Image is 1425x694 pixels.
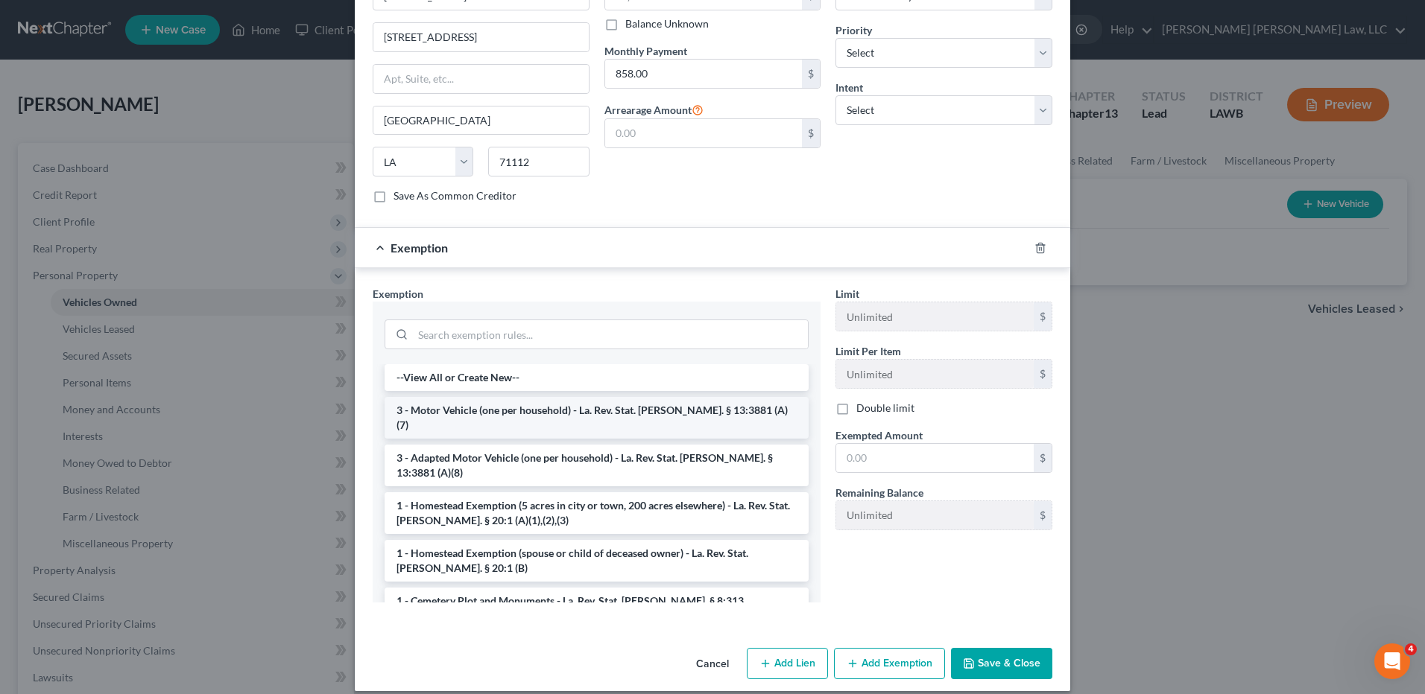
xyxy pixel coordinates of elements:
label: Arrearage Amount [604,101,704,118]
div: $ [1034,501,1052,529]
label: Intent [835,80,863,95]
input: 0.00 [605,119,803,147]
input: Enter zip... [488,147,589,176]
button: Cancel [684,649,741,679]
input: -- [836,302,1034,331]
input: Search exemption rules... [413,320,808,348]
input: Enter address... [373,23,589,51]
div: $ [802,60,820,88]
div: $ [1034,360,1052,388]
li: 1 - Cemetery Plot and Monuments - La. Rev. Stat. [PERSON_NAME]. § 8:313 [385,588,809,614]
li: 1 - Homestead Exemption (5 acres in city or town, 200 acres elsewhere) - La. Rev. Stat. [PERSON_N... [385,492,809,534]
span: Exempted Amount [835,429,923,442]
span: 4 [1405,643,1417,655]
div: $ [802,119,820,147]
label: Balance Unknown [625,16,709,31]
span: Priority [835,24,872,36]
span: Exemption [391,241,448,255]
button: Add Exemption [834,648,945,679]
button: Add Lien [747,648,828,679]
li: --View All or Create New-- [385,364,809,391]
button: Save & Close [951,648,1052,679]
span: Limit [835,287,859,300]
input: -- [836,360,1034,388]
div: $ [1034,444,1052,472]
li: 3 - Motor Vehicle (one per household) - La. Rev. Stat. [PERSON_NAME]. § 13:3881 (A)(7) [385,397,809,439]
label: Double limit [856,401,914,416]
label: Limit Per Item [835,343,901,359]
input: Enter city... [373,106,589,135]
li: 3 - Adapted Motor Vehicle (one per household) - La. Rev. Stat. [PERSON_NAME]. § 13:3881 (A)(8) [385,445,809,486]
span: Exemption [373,287,423,300]
label: Monthly Payment [604,43,687,59]
div: $ [1034,302,1052,331]
iframe: Intercom live chat [1374,643,1410,679]
li: 1 - Homestead Exemption (spouse or child of deceased owner) - La. Rev. Stat. [PERSON_NAME]. § 20:... [385,540,809,582]
label: Remaining Balance [835,485,923,500]
input: -- [836,501,1034,529]
input: 0.00 [605,60,803,88]
input: Apt, Suite, etc... [373,65,589,93]
input: 0.00 [836,444,1034,472]
label: Save As Common Creditor [394,188,516,203]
